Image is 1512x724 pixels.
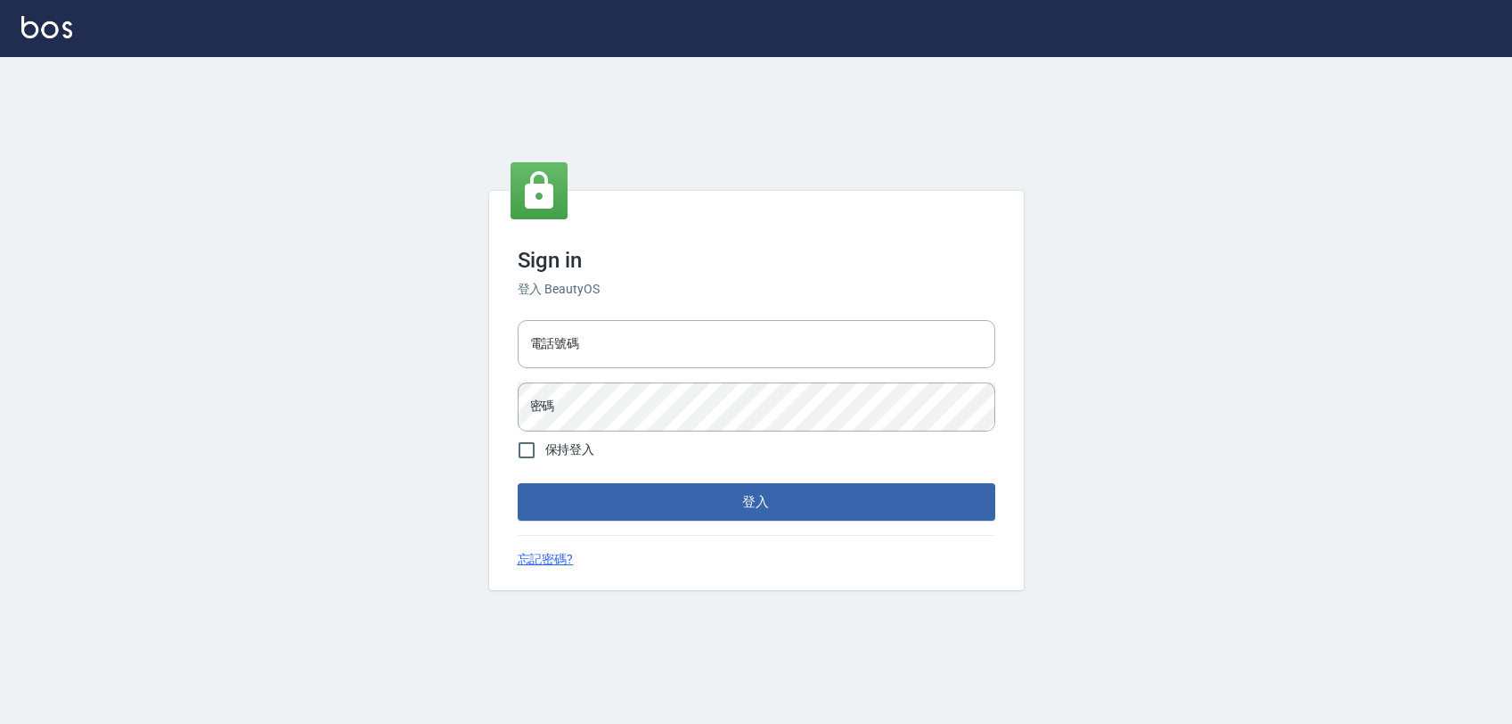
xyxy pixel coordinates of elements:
a: 忘記密碼? [518,550,574,569]
h6: 登入 BeautyOS [518,280,995,299]
button: 登入 [518,483,995,521]
img: Logo [21,16,72,38]
h3: Sign in [518,248,995,273]
span: 保持登入 [545,440,595,459]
